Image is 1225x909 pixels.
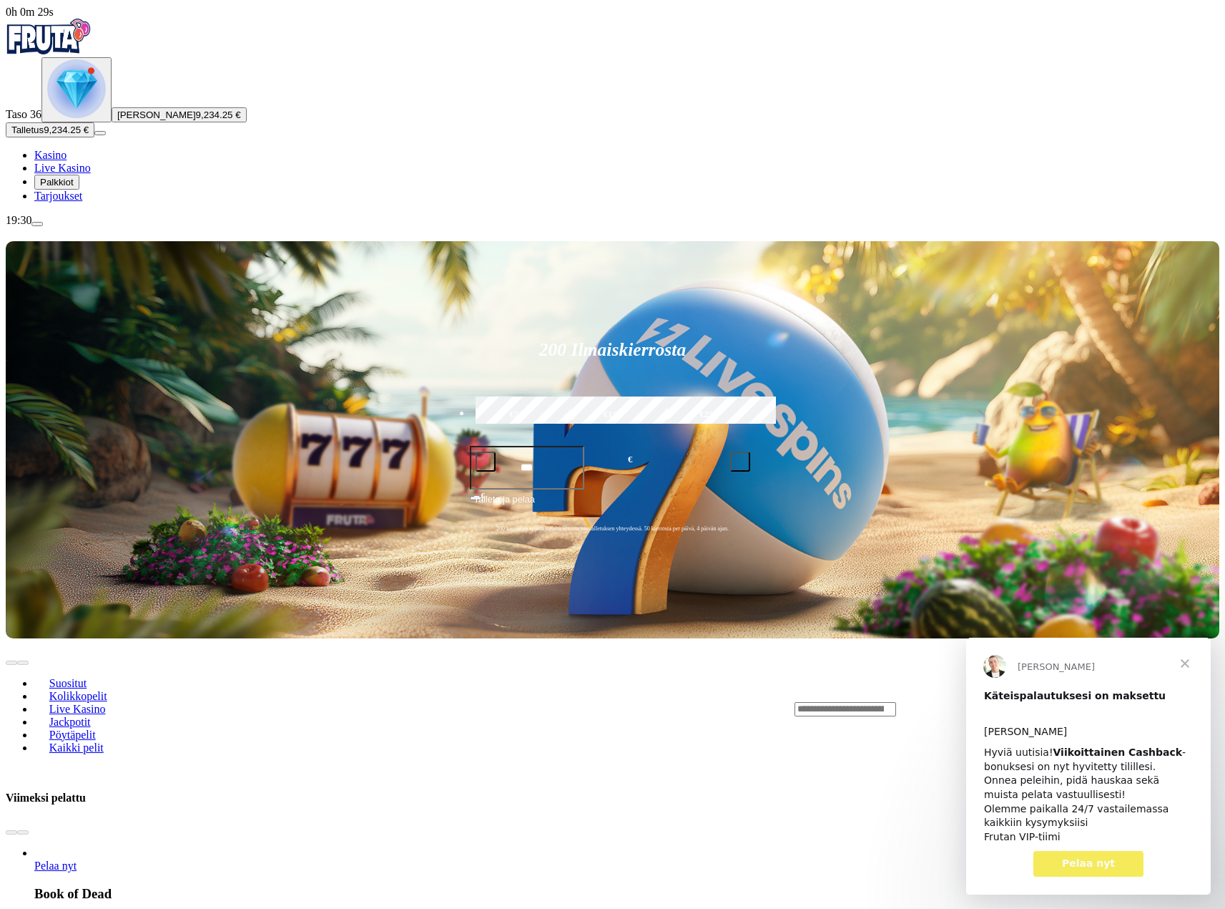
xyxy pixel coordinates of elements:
a: Live Kasino [34,698,120,719]
span: Kaikki pelit [44,742,109,754]
a: Fruta [6,44,92,57]
h3: Viimeksi pelattu [6,791,86,805]
nav: Lobby [6,653,766,766]
button: [PERSON_NAME]9,234.25 € [112,107,247,122]
nav: Main menu [6,149,1219,203]
a: Pöytäpelit [34,724,110,745]
img: Fruta [6,19,92,54]
span: Talleta ja pelaa [474,492,535,518]
a: Book of Dead [34,860,77,872]
span: Taso 36 [6,108,41,120]
button: Talleta ja pelaa [470,492,756,519]
nav: Primary [6,19,1219,203]
span: Palkkiot [40,177,74,188]
header: Lobby [6,638,1219,779]
span: Kolikkopelit [44,690,113,702]
a: Kolikkopelit [34,685,122,706]
button: level unlocked [41,57,112,122]
span: Talletus [11,125,44,135]
span: Jackpotit [44,716,97,728]
label: €250 [664,394,754,436]
iframe: Intercom live chat viesti [966,638,1211,895]
label: €50 [472,394,561,436]
a: Suositut [34,672,102,694]
span: 9,234.25 € [44,125,89,135]
span: € [628,453,632,467]
button: next slide [17,830,29,835]
button: menu [31,222,43,226]
button: menu [94,131,106,135]
button: next slide [17,661,29,665]
button: prev slide [6,661,17,665]
span: Suositut [44,677,92,689]
span: 9,234.25 € [196,110,241,120]
a: Tarjoukset [34,190,82,202]
label: €150 [568,394,657,436]
span: Pelaa nyt [34,860,77,872]
span: € [481,491,486,500]
button: Talletusplus icon9,234.25 € [6,122,94,137]
button: prev slide [6,830,17,835]
span: Pöytäpelit [44,729,102,741]
a: Jackpotit [34,711,105,732]
a: Kasino [34,149,67,161]
a: Kaikki pelit [34,737,119,758]
button: minus icon [476,452,496,472]
span: 19:30 [6,214,31,226]
input: Search [794,702,896,716]
a: Live Kasino [34,162,91,174]
span: [PERSON_NAME] [117,110,196,120]
button: plus icon [730,452,750,472]
button: Palkkiot [34,175,79,190]
img: level unlocked [47,59,106,118]
span: Live Kasino [44,703,112,715]
span: user session time [6,6,54,18]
